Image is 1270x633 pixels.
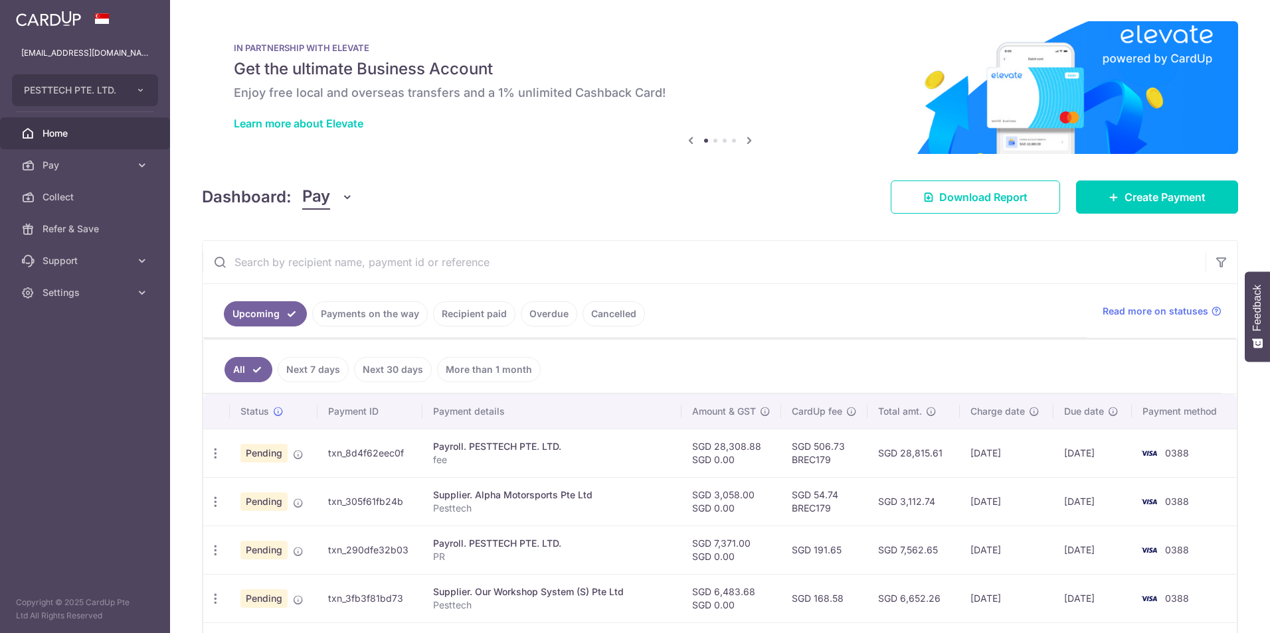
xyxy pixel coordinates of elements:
[234,85,1206,101] h6: Enjoy free local and overseas transfers and a 1% unlimited Cashback Card!
[43,159,130,172] span: Pay
[1103,305,1222,318] a: Read more on statuses
[433,537,671,550] div: Payroll. PESTTECH PTE. LTD.
[225,357,272,382] a: All
[681,477,781,526] td: SGD 3,058.00 SGD 0.00
[939,189,1028,205] span: Download Report
[433,453,671,466] p: fee
[1136,445,1162,461] img: Bank Card
[1136,591,1162,606] img: Bank Card
[317,477,423,526] td: txn_305f61fb24b
[1165,496,1189,507] span: 0388
[681,429,781,477] td: SGD 28,308.88 SGD 0.00
[21,46,149,60] p: [EMAIL_ADDRESS][DOMAIN_NAME]
[433,301,515,326] a: Recipient paid
[278,357,349,382] a: Next 7 days
[867,574,960,622] td: SGD 6,652.26
[354,357,432,382] a: Next 30 days
[202,21,1238,154] img: Renovation banner
[240,405,269,418] span: Status
[781,526,867,574] td: SGD 191.65
[1053,574,1132,622] td: [DATE]
[12,74,158,106] button: PESTTECH PTE. LTD.
[312,301,428,326] a: Payments on the way
[681,526,781,574] td: SGD 7,371.00 SGD 0.00
[1053,526,1132,574] td: [DATE]
[891,180,1060,214] a: Download Report
[1064,405,1104,418] span: Due date
[583,301,645,326] a: Cancelled
[234,117,363,130] a: Learn more about Elevate
[867,526,960,574] td: SGD 7,562.65
[224,301,307,326] a: Upcoming
[240,541,288,559] span: Pending
[433,488,671,502] div: Supplier. Alpha Motorsports Pte Ltd
[792,405,842,418] span: CardUp fee
[317,394,423,429] th: Payment ID
[43,190,130,204] span: Collect
[317,429,423,477] td: txn_8d4f62eec0f
[960,477,1053,526] td: [DATE]
[240,589,288,608] span: Pending
[1165,447,1189,458] span: 0388
[1165,544,1189,555] span: 0388
[202,185,292,209] h4: Dashboard:
[867,429,960,477] td: SGD 28,815.61
[681,574,781,622] td: SGD 6,483.68 SGD 0.00
[1125,189,1206,205] span: Create Payment
[43,286,130,299] span: Settings
[781,429,867,477] td: SGD 506.73 BREC179
[433,502,671,515] p: Pesttech
[433,598,671,612] p: Pesttech
[1076,180,1238,214] a: Create Payment
[43,127,130,140] span: Home
[203,241,1206,283] input: Search by recipient name, payment id or reference
[234,58,1206,80] h5: Get the ultimate Business Account
[240,492,288,511] span: Pending
[43,222,130,236] span: Refer & Save
[433,585,671,598] div: Supplier. Our Workshop System (S) Pte Ltd
[317,574,423,622] td: txn_3fb3f81bd73
[970,405,1025,418] span: Charge date
[878,405,922,418] span: Total amt.
[24,84,122,97] span: PESTTECH PTE. LTD.
[1136,494,1162,510] img: Bank Card
[1053,477,1132,526] td: [DATE]
[867,477,960,526] td: SGD 3,112.74
[317,526,423,574] td: txn_290dfe32b03
[302,184,330,210] span: Pay
[960,526,1053,574] td: [DATE]
[234,42,1206,53] p: IN PARTNERSHIP WITH ELEVATE
[521,301,577,326] a: Overdue
[1132,394,1237,429] th: Payment method
[1251,285,1263,331] span: Feedback
[240,444,288,462] span: Pending
[302,184,353,210] button: Pay
[960,429,1053,477] td: [DATE]
[433,440,671,453] div: Payroll. PESTTECH PTE. LTD.
[960,574,1053,622] td: [DATE]
[1245,271,1270,362] button: Feedback - Show survey
[1053,429,1132,477] td: [DATE]
[1103,305,1208,318] span: Read more on statuses
[1136,542,1162,558] img: Bank Card
[16,11,81,27] img: CardUp
[437,357,541,382] a: More than 1 month
[422,394,681,429] th: Payment details
[692,405,756,418] span: Amount & GST
[1165,593,1189,604] span: 0388
[781,477,867,526] td: SGD 54.74 BREC179
[43,254,130,267] span: Support
[433,550,671,563] p: PR
[781,574,867,622] td: SGD 168.58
